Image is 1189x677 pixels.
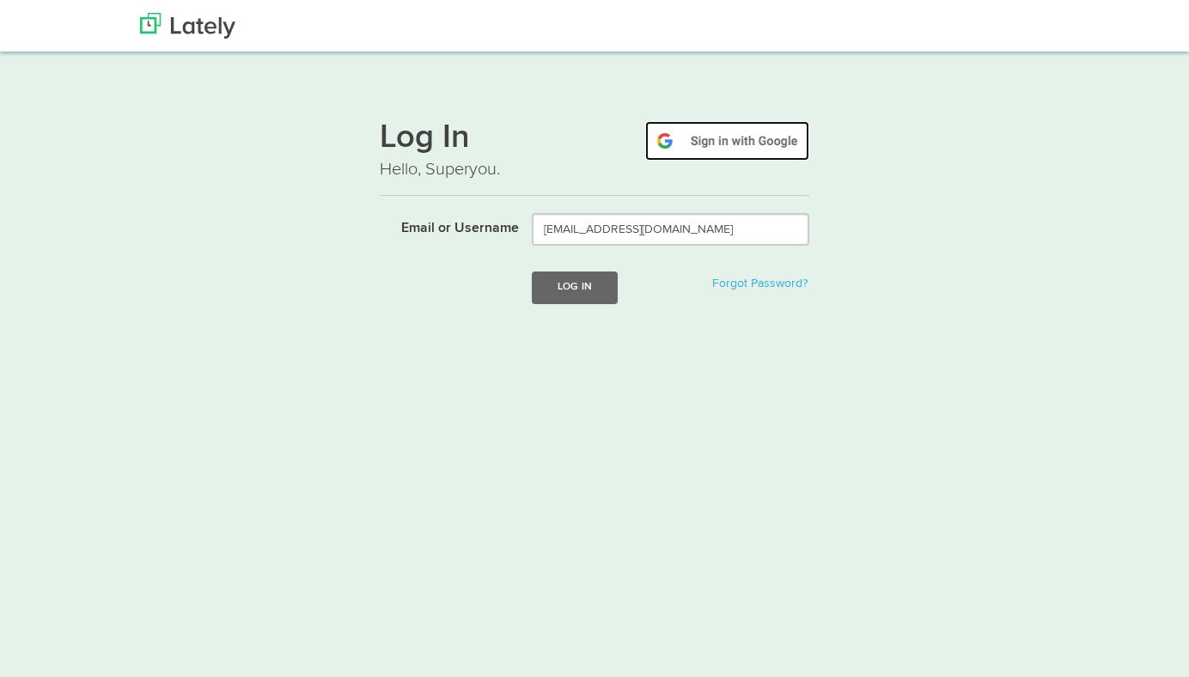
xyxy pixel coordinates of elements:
a: Forgot Password? [712,278,808,290]
img: Lately [140,13,235,39]
p: Hello, Superyou. [380,157,809,182]
button: Log In [532,271,618,303]
img: google-signin.png [645,121,809,161]
input: Email or Username [532,213,809,246]
label: Email or Username [367,213,519,239]
h1: Log In [380,121,809,157]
